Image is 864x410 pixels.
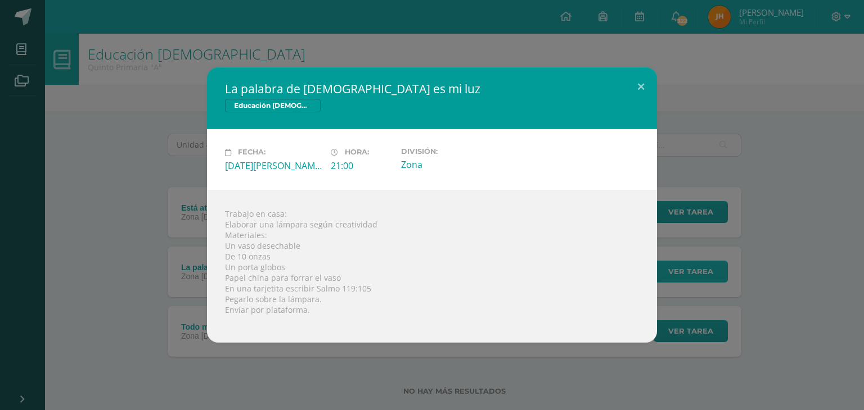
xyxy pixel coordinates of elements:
div: 21:00 [331,160,392,172]
div: [DATE][PERSON_NAME] [225,160,322,172]
span: Fecha: [238,148,265,157]
h2: La palabra de [DEMOGRAPHIC_DATA] es mi luz [225,81,639,97]
div: Zona [401,158,498,171]
button: Close (Esc) [625,67,657,106]
div: Trabajo en casa: Elaborar una lámpara según creatividad Materiales: Un vaso desechable De 10 onza... [207,190,657,343]
label: División: [401,147,498,156]
span: Hora: [345,148,369,157]
span: Educación [DEMOGRAPHIC_DATA] [225,99,321,112]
